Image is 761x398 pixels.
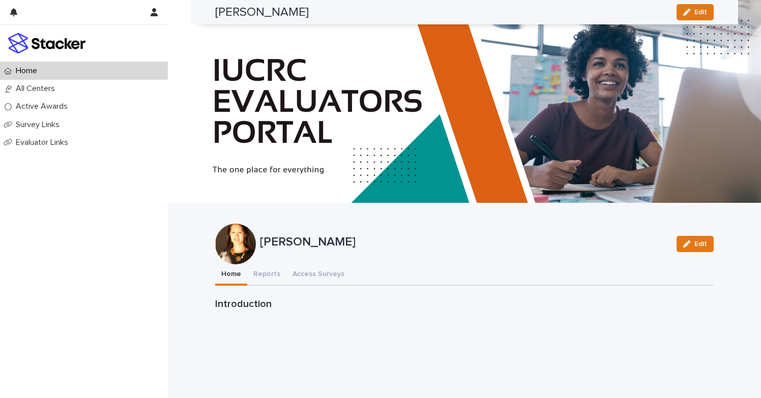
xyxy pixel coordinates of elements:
p: All Centers [12,84,63,94]
button: Home [215,264,247,286]
p: [PERSON_NAME] [260,235,668,250]
p: Survey Links [12,120,68,130]
p: Evaluator Links [12,138,76,147]
h1: Introduction [215,298,714,310]
button: Access Surveys [286,264,350,286]
img: stacker-logo-colour.png [8,33,85,53]
span: Edit [694,240,707,248]
p: Active Awards [12,102,76,111]
p: Home [12,66,45,76]
button: Edit [677,236,714,252]
button: Reports [247,264,286,286]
